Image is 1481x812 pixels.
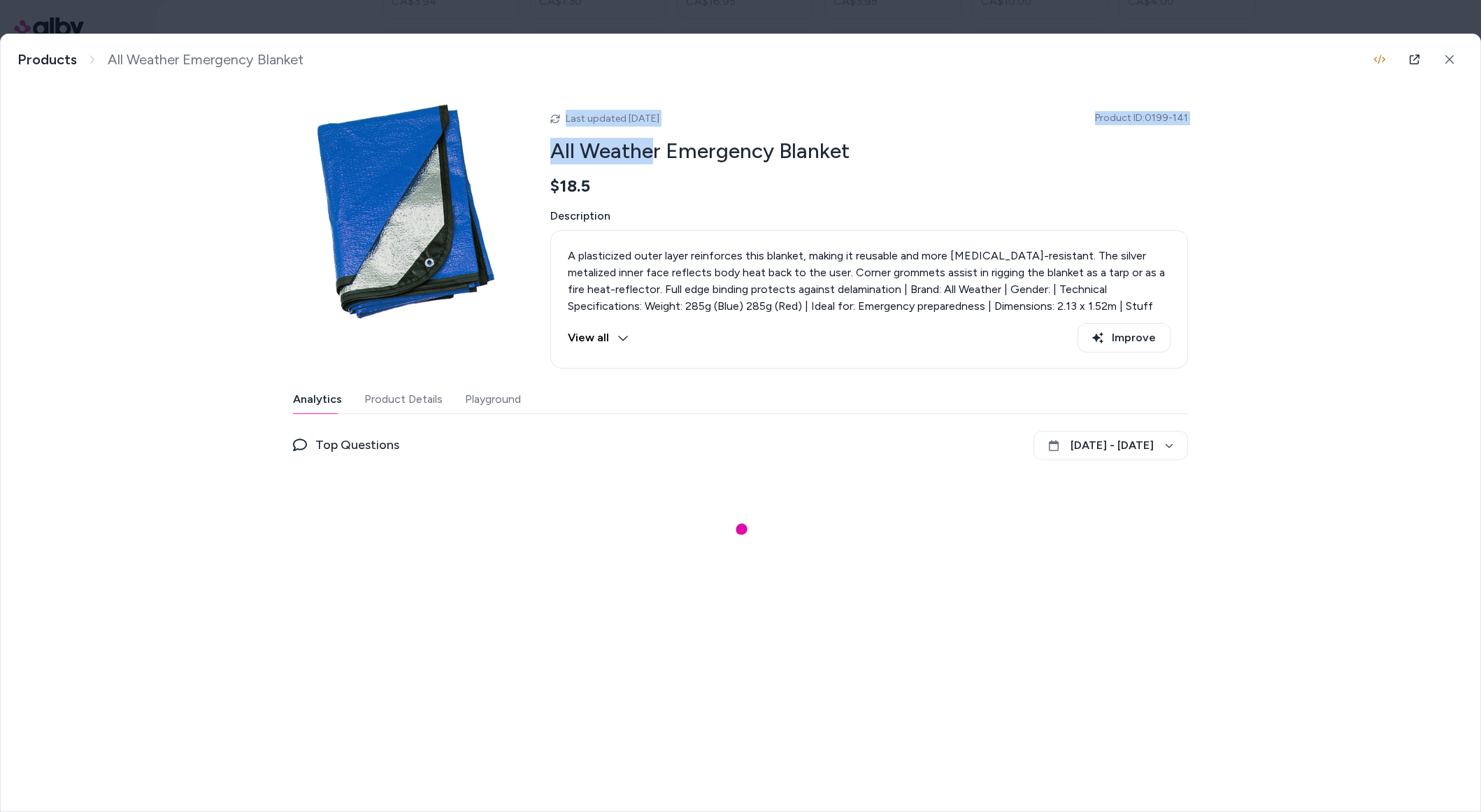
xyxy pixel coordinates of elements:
span: Last updated [DATE] [566,113,659,124]
button: Product Details [364,385,443,413]
span: Product ID: 0199-141 [1095,111,1188,125]
img: 279145_source_1628625677.jpg [293,101,517,325]
a: Products [17,51,77,69]
span: Description [550,208,1188,225]
span: Top Questions [315,435,399,455]
button: Analytics [293,385,342,413]
span: All Weather Emergency Blanket [108,51,303,69]
button: [DATE] - [DATE] [1033,431,1188,460]
button: View all [568,323,629,352]
nav: breadcrumb [17,51,303,69]
span: $18.5 [550,176,590,197]
h2: All Weather Emergency Blanket [550,138,1188,164]
button: Playground [465,385,521,413]
p: A plasticized outer layer reinforces this blanket, making it reusable and more [MEDICAL_DATA]-res... [568,248,1171,332]
button: Improve [1078,323,1171,352]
